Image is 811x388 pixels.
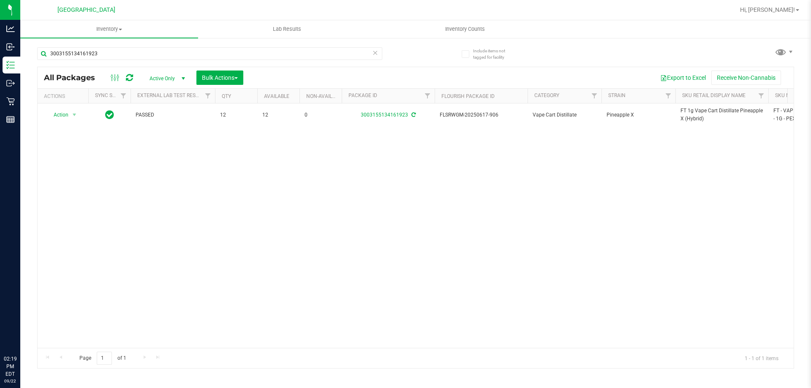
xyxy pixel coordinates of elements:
[222,93,231,99] a: Qty
[376,20,554,38] a: Inventory Counts
[6,61,15,69] inline-svg: Inventory
[8,320,34,346] iframe: Resource center
[410,112,416,118] span: Sync from Compliance System
[20,20,198,38] a: Inventory
[607,111,670,119] span: Pineapple X
[372,47,378,58] span: Clear
[440,111,523,119] span: FLSRWGM-20250617-906
[136,111,210,119] span: PASSED
[655,71,711,85] button: Export to Excel
[95,92,128,98] a: Sync Status
[72,352,133,365] span: Page of 1
[202,74,238,81] span: Bulk Actions
[711,71,781,85] button: Receive Non-Cannabis
[6,79,15,87] inline-svg: Outbound
[117,89,131,103] a: Filter
[421,89,435,103] a: Filter
[6,97,15,106] inline-svg: Retail
[4,378,16,384] p: 09/22
[361,112,408,118] a: 3003155134161923
[196,71,243,85] button: Bulk Actions
[37,47,382,60] input: Search Package ID, Item Name, SKU, Lot or Part Number...
[441,93,495,99] a: Flourish Package ID
[4,355,16,378] p: 02:19 PM EDT
[534,92,559,98] a: Category
[57,6,115,14] span: [GEOGRAPHIC_DATA]
[588,89,601,103] a: Filter
[46,109,69,121] span: Action
[6,115,15,124] inline-svg: Reports
[608,92,626,98] a: Strain
[754,89,768,103] a: Filter
[661,89,675,103] a: Filter
[44,73,103,82] span: All Packages
[20,25,198,33] span: Inventory
[434,25,496,33] span: Inventory Counts
[533,111,596,119] span: Vape Cart Distillate
[680,107,763,123] span: FT 1g Vape Cart Distillate Pineapple X (Hybrid)
[198,20,376,38] a: Lab Results
[682,92,746,98] a: Sku Retail Display Name
[6,43,15,51] inline-svg: Inbound
[220,111,252,119] span: 12
[262,111,294,119] span: 12
[305,111,337,119] span: 0
[738,352,785,364] span: 1 - 1 of 1 items
[348,92,377,98] a: Package ID
[740,6,795,13] span: Hi, [PERSON_NAME]!
[473,48,515,60] span: Include items not tagged for facility
[69,109,80,121] span: select
[97,352,112,365] input: 1
[44,93,85,99] div: Actions
[775,92,800,98] a: SKU Name
[105,109,114,121] span: In Sync
[261,25,313,33] span: Lab Results
[306,93,344,99] a: Non-Available
[264,93,289,99] a: Available
[201,89,215,103] a: Filter
[6,24,15,33] inline-svg: Analytics
[137,92,204,98] a: External Lab Test Result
